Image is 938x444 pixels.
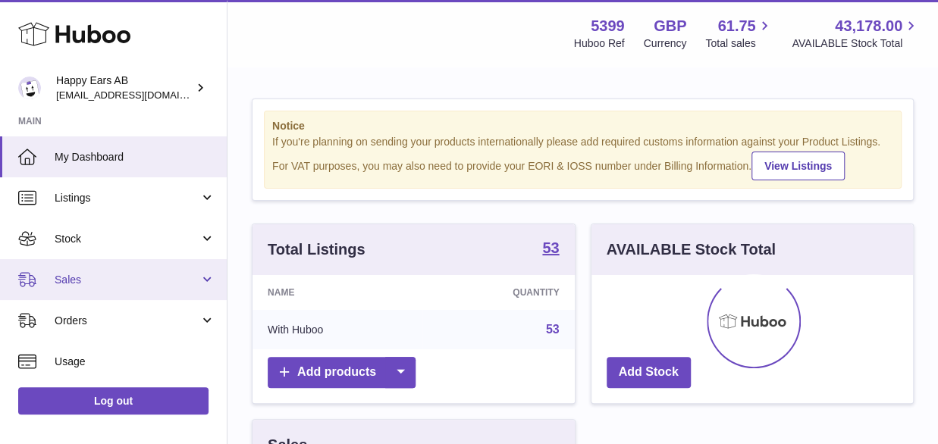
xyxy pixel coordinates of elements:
[422,275,575,310] th: Quantity
[55,150,215,164] span: My Dashboard
[542,240,559,258] a: 53
[546,323,560,336] a: 53
[253,275,422,310] th: Name
[542,240,559,255] strong: 53
[751,152,845,180] a: View Listings
[268,357,416,388] a: Add products
[18,77,41,99] img: 3pl@happyearsearplugs.com
[55,314,199,328] span: Orders
[792,36,920,51] span: AVAILABLE Stock Total
[55,232,199,246] span: Stock
[272,135,893,180] div: If you're planning on sending your products internationally please add required customs informati...
[717,16,755,36] span: 61.75
[253,310,422,349] td: With Huboo
[654,16,686,36] strong: GBP
[55,273,199,287] span: Sales
[705,16,773,51] a: 61.75 Total sales
[607,239,776,260] h3: AVAILABLE Stock Total
[644,36,687,51] div: Currency
[56,73,193,102] div: Happy Ears AB
[18,387,209,414] a: Log out
[574,36,625,51] div: Huboo Ref
[705,36,773,51] span: Total sales
[55,355,215,369] span: Usage
[792,16,920,51] a: 43,178.00 AVAILABLE Stock Total
[591,16,625,36] strong: 5399
[56,89,223,101] span: [EMAIL_ADDRESS][DOMAIN_NAME]
[55,191,199,205] span: Listings
[835,16,902,36] span: 43,178.00
[607,357,691,388] a: Add Stock
[272,119,893,133] strong: Notice
[268,239,365,260] h3: Total Listings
